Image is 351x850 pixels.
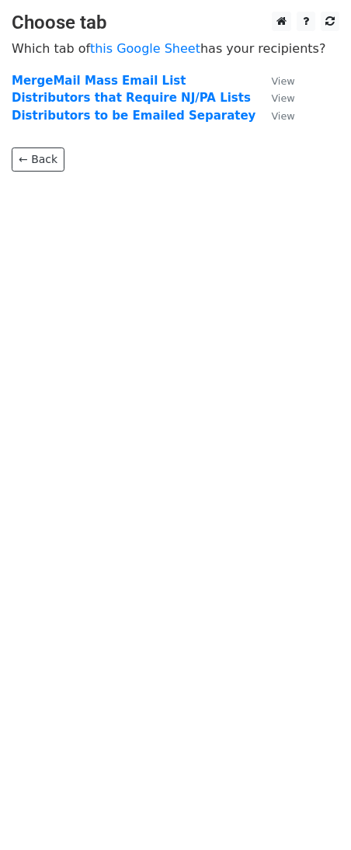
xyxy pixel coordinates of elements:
[255,74,294,88] a: View
[12,40,339,57] p: Which tab of has your recipients?
[271,75,294,87] small: View
[255,91,294,105] a: View
[12,74,186,88] a: MergeMail Mass Email List
[12,109,255,123] a: Distributors to be Emailed Separatey
[271,92,294,104] small: View
[12,91,251,105] a: Distributors that Require NJ/PA Lists
[271,110,294,122] small: View
[12,147,64,172] a: ← Back
[12,12,339,34] h3: Choose tab
[90,41,200,56] a: this Google Sheet
[255,109,294,123] a: View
